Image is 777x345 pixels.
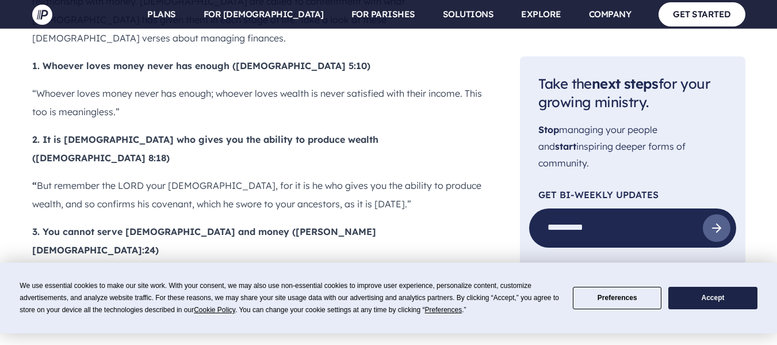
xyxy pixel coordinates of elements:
b: “ [32,180,37,191]
span: Take the for your growing ministry. [538,75,710,111]
span: Cookie Policy [194,306,235,314]
span: start [555,141,576,152]
a: GET STARTED [659,2,745,26]
button: Accept [668,287,757,309]
button: Preferences [573,287,661,309]
b: 3. You cannot serve [DEMOGRAPHIC_DATA] and money ([PERSON_NAME][DEMOGRAPHIC_DATA]:24) [32,226,376,256]
p: “Whoever loves money never has enough; whoever loves wealth is never satisfied with their income.... [32,84,483,121]
span: Stop [538,124,559,136]
div: We use essential cookies to make our site work. With your consent, we may also use non-essential ... [20,280,559,316]
p: Get Bi-Weekly Updates [538,190,727,199]
b: 2. It is [DEMOGRAPHIC_DATA] who gives you the ability to produce wealth ([DEMOGRAPHIC_DATA] 8:18) [32,134,378,164]
p: But remember the LORD your [DEMOGRAPHIC_DATA], for it is he who gives you the ability to produce ... [32,176,483,213]
span: next steps [592,75,659,92]
p: managing your people and inspiring deeper forms of community. [538,122,727,172]
b: 1. Whoever loves money never has enough ([DEMOGRAPHIC_DATA] 5:10) [32,60,370,71]
span: Preferences [425,306,462,314]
